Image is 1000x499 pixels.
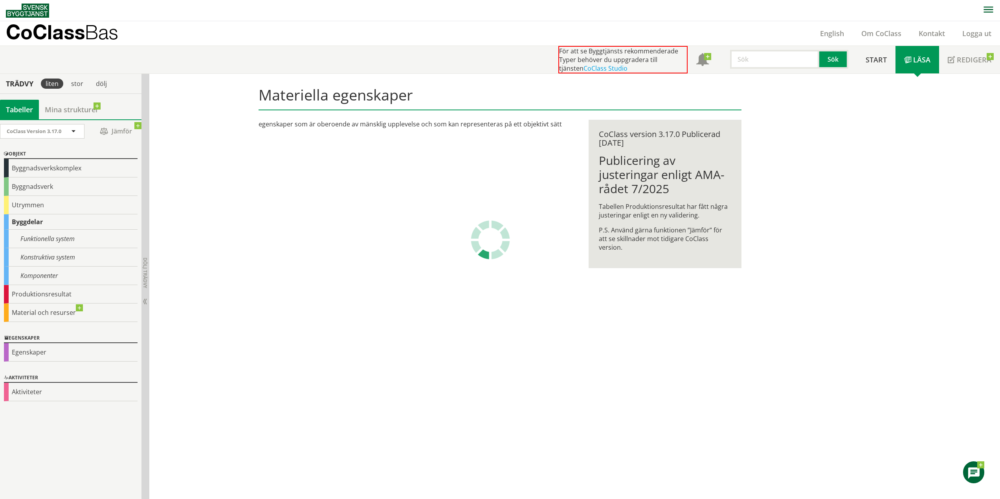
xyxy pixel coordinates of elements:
div: stor [66,79,88,89]
div: Byggnadsverk [4,177,138,196]
a: Start [857,46,895,73]
div: Produktionsresultat [4,285,138,303]
span: Dölj trädvy [142,258,149,288]
span: Jämför [92,124,139,138]
span: CoClass Version 3.17.0 [7,128,61,135]
a: Om CoClass [853,29,910,38]
div: egenskaper som är oberoende av mänsklig upplevelse och som kan representeras på ett objektivt sätt [259,120,576,128]
a: CoClass Studio [583,64,628,73]
span: Läsa [913,55,930,64]
span: Redigera [957,55,991,64]
div: Konstruktiva system [4,248,138,267]
span: Notifikationer [696,54,709,67]
div: Byggdelar [4,214,138,230]
p: Tabellen Produktionsresultat har fått några justeringar enligt en ny validering. [599,202,731,219]
div: Byggnadsverkskomplex [4,159,138,177]
div: CoClass version 3.17.0 Publicerad [DATE] [599,130,731,147]
div: Komponenter [4,267,138,285]
div: Aktiviteter [4,383,138,401]
span: Bas [85,20,118,44]
a: Logga ut [954,29,1000,38]
button: Sök [819,50,848,69]
p: P.S. Använd gärna funktionen ”Jämför” för att se skillnader mot tidigare CoClass version. [599,226,731,252]
div: dölj [91,79,112,89]
div: Egenskaper [4,343,138,362]
div: Objekt [4,150,138,159]
input: Sök [730,50,819,69]
div: liten [41,79,63,89]
a: CoClassBas [6,21,135,46]
div: Aktiviteter [4,373,138,383]
img: Laddar [471,220,510,260]
h1: Publicering av justeringar enligt AMA-rådet 7/2025 [599,154,731,196]
a: Redigera [939,46,1000,73]
span: Start [866,55,887,64]
a: Läsa [895,46,939,73]
a: Kontakt [910,29,954,38]
div: Material och resurser [4,303,138,322]
p: CoClass [6,27,118,37]
h1: Materiella egenskaper [259,86,741,110]
a: Mina strukturer [39,100,105,119]
div: Funktionella system [4,230,138,248]
div: Utrymmen [4,196,138,214]
img: Svensk Byggtjänst [6,4,49,18]
div: Egenskaper [4,334,138,343]
div: Trädvy [2,79,38,88]
div: För att se Byggtjänsts rekommenderade Typer behöver du uppgradera till tjänsten [558,46,688,73]
a: English [811,29,853,38]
